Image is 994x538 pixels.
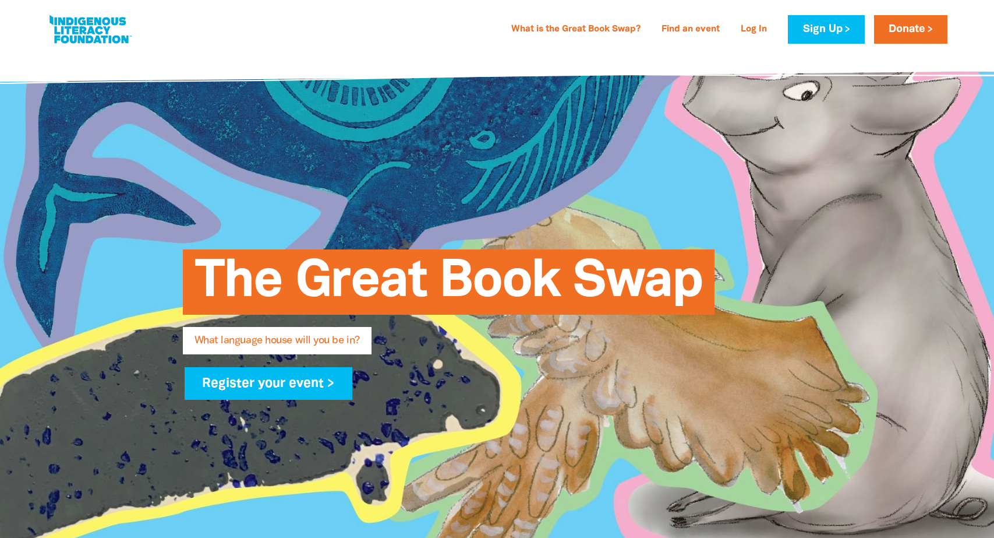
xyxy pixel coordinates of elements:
a: Log In [734,20,774,39]
a: Register your event > [185,367,353,400]
a: Donate [874,15,947,44]
span: The Great Book Swap [194,258,703,315]
span: What language house will you be in? [194,336,360,354]
a: Sign Up [788,15,864,44]
a: Find an event [655,20,727,39]
a: What is the Great Book Swap? [504,20,648,39]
